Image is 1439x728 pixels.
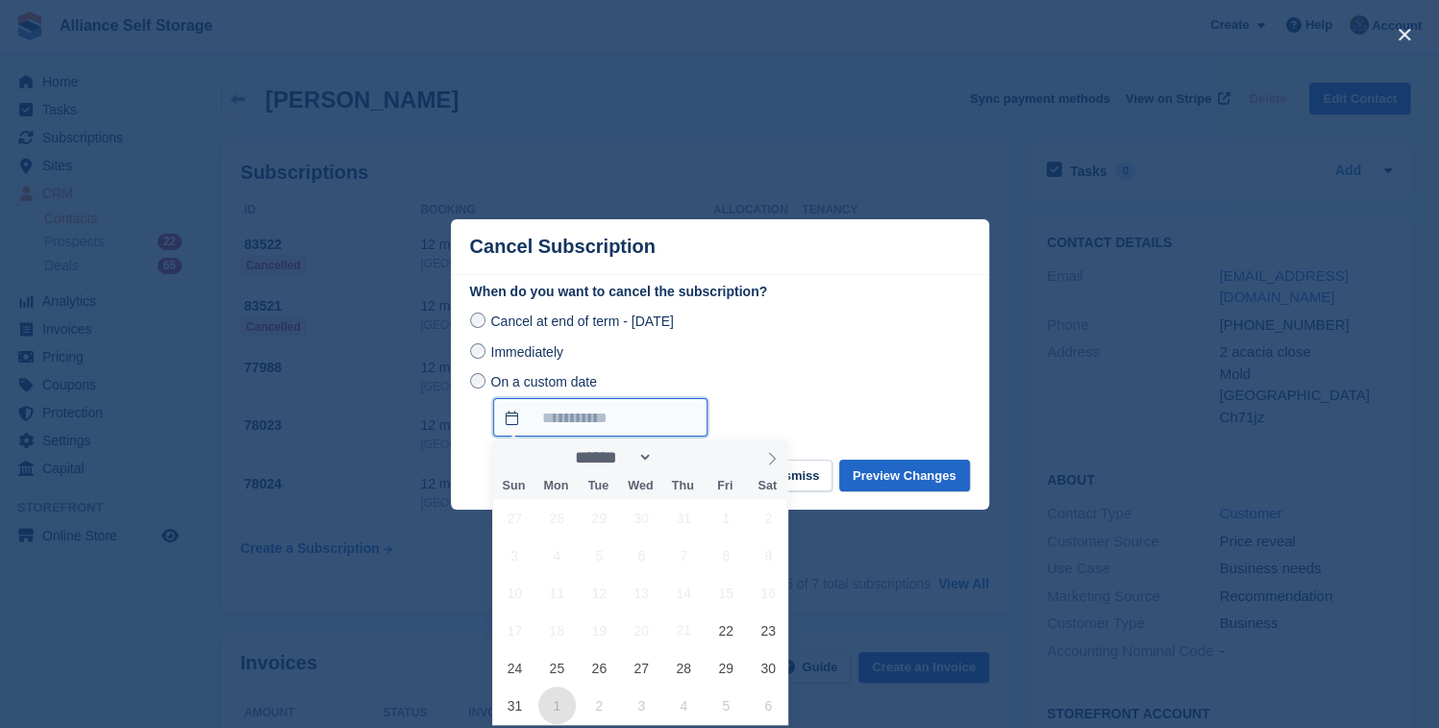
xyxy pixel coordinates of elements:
[581,687,618,724] span: September 2, 2025
[707,687,745,724] span: September 5, 2025
[1389,19,1420,50] button: close
[496,537,533,574] span: August 3, 2025
[704,480,746,492] span: Fri
[665,499,703,537] span: July 31, 2025
[707,537,745,574] span: August 8, 2025
[538,687,576,724] span: September 1, 2025
[581,574,618,612] span: August 12, 2025
[538,537,576,574] span: August 4, 2025
[661,480,704,492] span: Thu
[581,499,618,537] span: July 29, 2025
[653,447,713,467] input: Year
[746,480,788,492] span: Sat
[496,649,533,687] span: August 24, 2025
[707,612,745,649] span: August 22, 2025
[839,460,970,491] button: Preview Changes
[496,499,533,537] span: July 27, 2025
[538,649,576,687] span: August 25, 2025
[623,687,660,724] span: September 3, 2025
[623,537,660,574] span: August 6, 2025
[470,236,656,258] p: Cancel Subscription
[750,537,787,574] span: August 9, 2025
[757,460,832,491] button: Dismiss
[665,612,703,649] span: August 21, 2025
[490,314,673,329] span: Cancel at end of term - [DATE]
[581,649,618,687] span: August 26, 2025
[538,499,576,537] span: July 28, 2025
[490,344,562,360] span: Immediately
[470,373,485,389] input: On a custom date
[470,282,970,302] label: When do you want to cancel the subscription?
[470,343,485,359] input: Immediately
[538,612,576,649] span: August 18, 2025
[750,649,787,687] span: August 30, 2025
[665,649,703,687] span: August 28, 2025
[665,574,703,612] span: August 14, 2025
[492,480,534,492] span: Sun
[470,313,485,328] input: Cancel at end of term - [DATE]
[577,480,619,492] span: Tue
[538,574,576,612] span: August 11, 2025
[490,374,597,389] span: On a custom date
[496,612,533,649] span: August 17, 2025
[493,398,707,437] input: On a custom date
[534,480,577,492] span: Mon
[623,649,660,687] span: August 27, 2025
[623,612,660,649] span: August 20, 2025
[665,537,703,574] span: August 7, 2025
[619,480,661,492] span: Wed
[496,574,533,612] span: August 10, 2025
[568,447,653,467] select: Month
[750,687,787,724] span: September 6, 2025
[707,499,745,537] span: August 1, 2025
[707,574,745,612] span: August 15, 2025
[623,574,660,612] span: August 13, 2025
[750,574,787,612] span: August 16, 2025
[623,499,660,537] span: July 30, 2025
[750,612,787,649] span: August 23, 2025
[581,537,618,574] span: August 5, 2025
[750,499,787,537] span: August 2, 2025
[581,612,618,649] span: August 19, 2025
[496,687,533,724] span: August 31, 2025
[665,687,703,724] span: September 4, 2025
[707,649,745,687] span: August 29, 2025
